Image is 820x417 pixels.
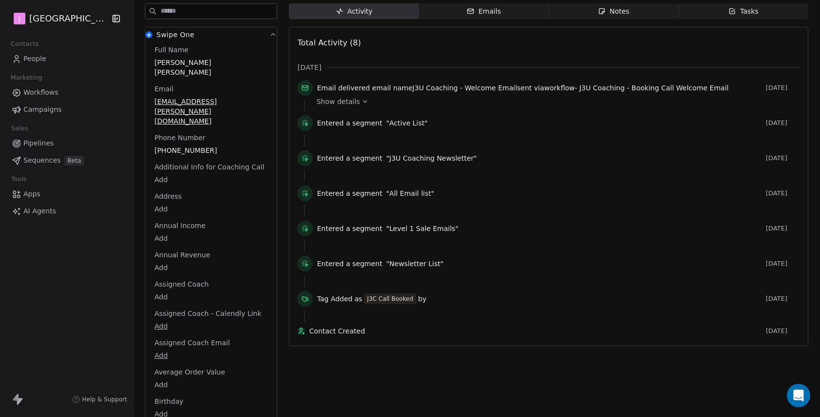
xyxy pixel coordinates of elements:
[23,206,56,216] span: AI Agents
[72,396,127,403] a: Help & Support
[154,321,268,331] span: Add
[766,189,800,197] span: [DATE]
[317,83,728,93] span: email name sent via workflow -
[418,294,427,304] span: by
[8,152,125,168] a: SequencesBeta
[145,31,152,38] img: Swipe One
[145,27,277,45] button: Swipe OneSwipe One
[152,250,212,260] span: Annual Revenue
[23,104,61,115] span: Campaigns
[8,51,125,67] a: People
[412,84,517,92] span: J3U Coaching - Welcome Email
[29,12,109,25] span: [GEOGRAPHIC_DATA]
[154,204,268,214] span: Add
[316,97,793,106] a: Show details
[766,154,800,162] span: [DATE]
[154,292,268,302] span: Add
[766,225,800,232] span: [DATE]
[154,351,268,360] span: Add
[766,327,800,335] span: [DATE]
[23,54,46,64] span: People
[728,6,758,17] div: Tasks
[152,396,185,406] span: Birthday
[152,367,227,377] span: Average Order Value
[317,224,382,233] span: Entered a segment
[7,172,31,187] span: Tools
[386,118,428,128] span: "Active List"
[766,260,800,268] span: [DATE]
[317,294,352,304] span: Tag Added
[154,233,268,243] span: Add
[8,203,125,219] a: AI Agents
[152,309,263,318] span: Assigned Coach - Calendly Link
[766,295,800,303] span: [DATE]
[367,294,413,303] div: J3C Call Booked
[152,338,232,348] span: Assigned Coach Email
[309,326,762,336] span: Contact Created
[154,97,268,126] span: [EMAIL_ADDRESS][PERSON_NAME][DOMAIN_NAME]
[766,84,800,92] span: [DATE]
[386,188,434,198] span: "All Email list"
[154,146,268,155] span: [PHONE_NUMBER]
[317,153,382,163] span: Entered a segment
[6,37,43,51] span: Contacts
[8,84,125,101] a: Workflows
[23,189,41,199] span: Apps
[297,63,321,72] span: [DATE]
[152,191,184,201] span: Address
[8,102,125,118] a: Campaigns
[386,153,477,163] span: "J3U Coaching Newsletter"
[154,175,268,185] span: Add
[386,259,443,269] span: "Newsletter List"
[386,224,458,233] span: "Level 1 Sale Emails"
[8,135,125,151] a: Pipelines
[467,6,501,17] div: Emails
[317,84,369,92] span: Email delivered
[316,97,360,106] span: Show details
[7,121,32,136] span: Sales
[23,138,54,148] span: Pipelines
[317,118,382,128] span: Entered a segment
[154,58,268,77] span: [PERSON_NAME] [PERSON_NAME]
[152,45,190,55] span: Full Name
[152,133,207,143] span: Phone Number
[152,279,210,289] span: Assigned Coach
[82,396,127,403] span: Help & Support
[64,156,84,166] span: Beta
[12,10,105,27] button: J[GEOGRAPHIC_DATA]
[598,6,629,17] div: Notes
[8,186,125,202] a: Apps
[354,294,362,304] span: as
[297,38,361,47] span: Total Activity (8)
[317,188,382,198] span: Entered a segment
[766,119,800,127] span: [DATE]
[156,30,194,40] span: Swipe One
[154,380,268,390] span: Add
[154,263,268,272] span: Add
[152,84,175,94] span: Email
[317,259,382,269] span: Entered a segment
[6,70,46,85] span: Marketing
[19,14,20,23] span: J
[23,155,61,166] span: Sequences
[579,84,729,92] span: J3U Coaching - Booking Call Welcome Email
[152,221,207,230] span: Annual Income
[23,87,59,98] span: Workflows
[787,384,810,407] div: Open Intercom Messenger
[152,162,266,172] span: Additional Info for Coaching Call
